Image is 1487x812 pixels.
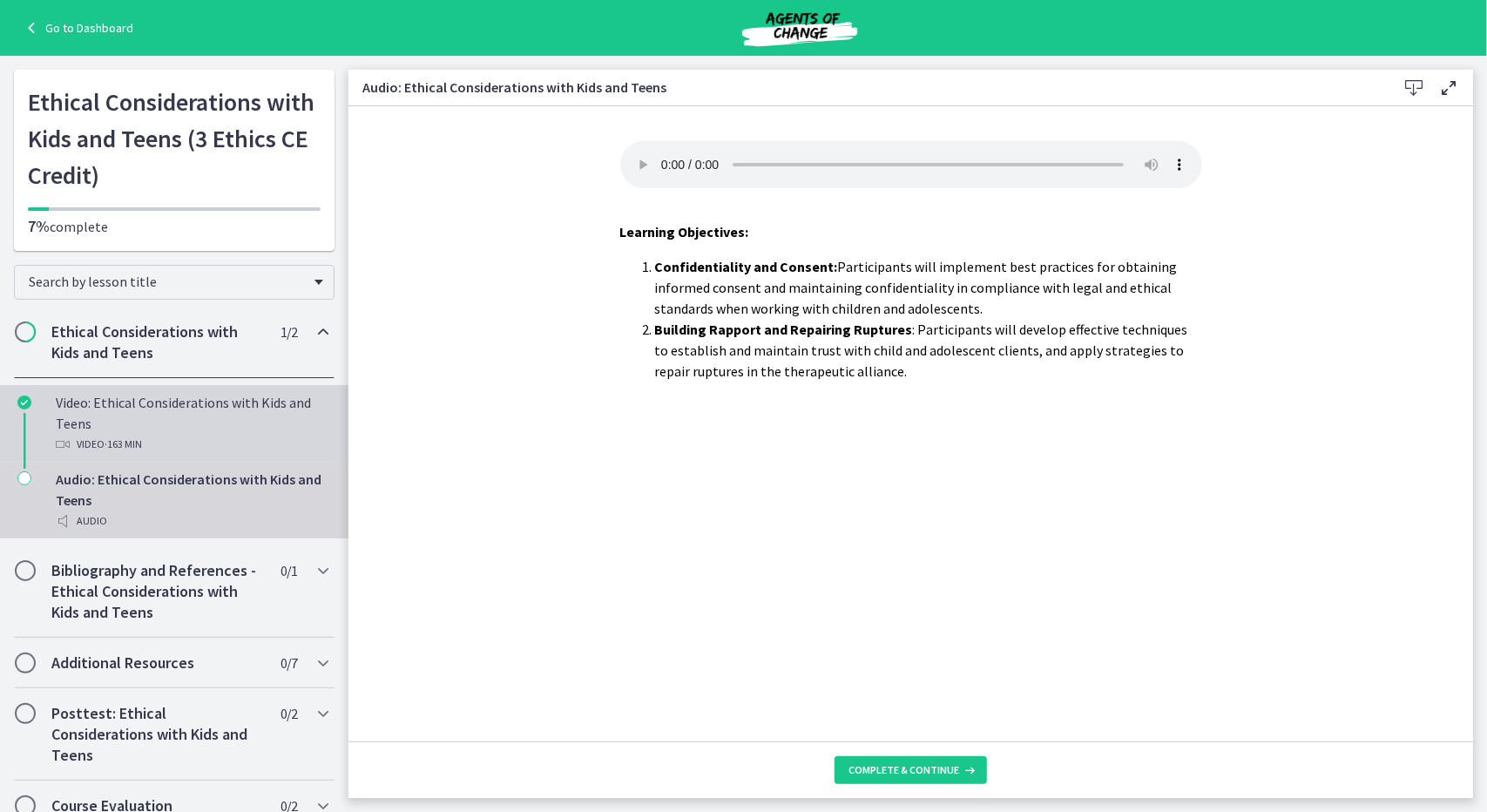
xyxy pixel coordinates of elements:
[620,223,749,240] span: Learning Objectives:
[105,434,142,455] span: · 163 min
[51,653,264,673] h2: Additional Resources
[14,265,335,300] div: Search by lesson title
[56,469,328,531] div: Audio: Ethical Considerations with Kids and Teens
[17,396,31,409] i: Completed
[281,653,297,673] span: 0 / 7
[835,756,987,784] button: Complete & continue
[848,763,959,777] span: Complete & continue
[28,216,321,237] p: complete
[51,321,264,363] h2: Ethical Considerations with Kids and Teens
[56,511,328,531] div: Audio
[362,77,1369,98] h3: Audio: Ethical Considerations with Kids and Teens
[21,17,133,38] a: Go to Dashboard
[281,703,297,724] span: 0 / 2
[56,392,328,455] div: Video: Ethical Considerations with Kids and Teens
[655,321,1188,380] span: : Participants will develop effective techniques to establish and maintain trust with child and a...
[281,321,297,342] span: 1 / 2
[51,703,264,766] h2: Posttest: Ethical Considerations with Kids and Teens
[695,7,904,49] img: Agents of Change Social Work Test Prep
[28,84,321,193] h1: Ethical Considerations with Kids and Teens (3 Ethics CE Credit)
[51,560,264,623] h2: Bibliography and References - Ethical Considerations with Kids and Teens
[29,273,306,290] span: Search by lesson title
[655,321,913,338] strong: Building Rapport and Repairing Ruptures
[281,560,297,581] span: 0 / 1
[56,434,328,455] div: Video
[28,216,50,236] span: 7%
[655,258,1178,317] span: Participants will implement best practices for obtaining informed consent and maintaining confide...
[655,258,838,275] strong: Confidentiality and Consent:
